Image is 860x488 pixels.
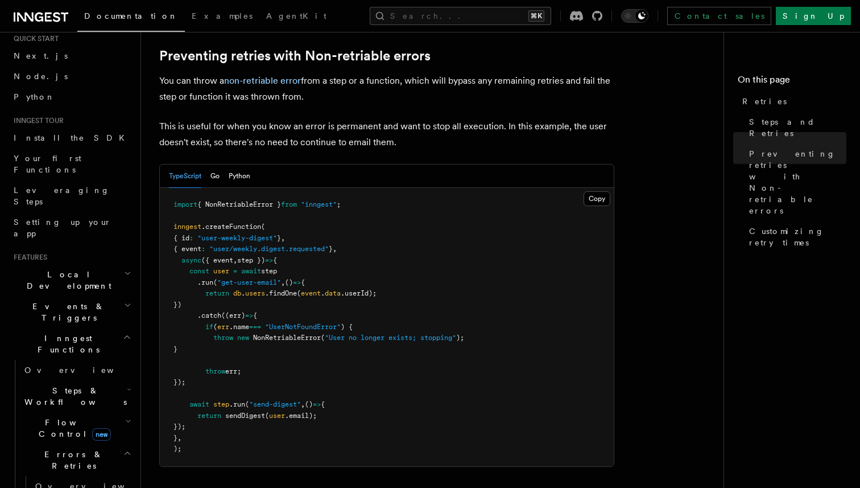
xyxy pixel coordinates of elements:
span: if [205,323,213,331]
span: , [233,256,237,264]
span: => [245,311,253,319]
a: Preventing retries with Non-retriable errors [159,48,431,64]
span: Inngest tour [9,116,64,125]
span: { NonRetriableError } [197,200,281,208]
span: { event [173,245,201,253]
span: async [181,256,201,264]
span: }); [173,423,185,430]
span: => [293,278,301,286]
span: Retries [742,96,787,107]
a: Setting up your app [9,212,134,244]
span: Errors & Retries [20,449,123,471]
span: db [233,289,241,297]
span: Quick start [9,34,59,43]
button: Go [210,165,220,188]
span: step [213,400,229,408]
span: }); [173,378,185,386]
span: "user/weekly.digest.requested" [209,245,329,253]
span: AgentKit [266,11,326,20]
span: .userId); [341,289,377,297]
span: { id [173,234,189,242]
a: Node.js [9,66,134,87]
span: .run [197,278,213,286]
button: Search...⌘K [370,7,551,25]
span: : [189,234,193,242]
span: Events & Triggers [9,301,124,323]
a: Python [9,87,134,107]
span: ); [173,445,181,453]
h4: On this page [738,73,846,91]
span: Inngest Functions [9,333,123,355]
span: err [217,323,229,331]
button: Errors & Retries [20,444,134,476]
span: { [321,400,325,408]
span: ( [265,412,269,420]
button: Local Development [9,264,134,296]
p: This is useful for when you know an error is permanent and want to stop all execution. In this ex... [159,118,614,150]
a: Preventing retries with Non-retriable errors [745,143,846,221]
span: ( [261,223,265,231]
span: { [273,256,277,264]
span: Your first Functions [14,154,81,174]
span: return [197,412,221,420]
span: "user-weekly-digest" [197,234,277,242]
span: : [201,245,205,253]
span: { [301,278,305,286]
span: , [177,434,181,442]
span: const [189,267,209,275]
span: Preventing retries with Non-retriable errors [749,148,846,216]
button: Copy [584,191,610,206]
span: .catch [197,311,221,319]
a: Leveraging Steps [9,180,134,212]
span: throw [205,367,225,375]
span: Setting up your app [14,218,111,238]
span: "send-digest" [249,400,301,408]
a: Sign Up [776,7,851,25]
span: } [277,234,281,242]
a: Next.js [9,46,134,66]
span: ( [245,400,249,408]
span: === [249,323,261,331]
a: Examples [185,3,259,31]
span: Steps & Workflows [20,385,127,408]
a: Documentation [77,3,185,32]
button: TypeScript [169,165,201,188]
span: Install the SDK [14,133,131,142]
span: = [233,267,237,275]
span: } [329,245,333,253]
span: "User no longer exists; stopping" [325,334,456,342]
span: "get-user-email" [217,278,281,286]
span: ); [456,334,464,342]
span: ((err) [221,311,245,319]
a: AgentKit [259,3,333,31]
span: user [213,267,229,275]
span: ( [213,323,217,331]
span: ( [321,334,325,342]
button: Python [229,165,250,188]
span: Python [14,92,55,101]
a: Retries [738,91,846,112]
span: new [92,428,111,441]
span: await [189,400,209,408]
span: users [245,289,265,297]
span: await [241,267,261,275]
span: () [285,278,293,286]
span: . [241,289,245,297]
span: step }) [237,256,265,264]
a: Overview [20,360,134,380]
span: .findOne [265,289,297,297]
span: data [325,289,341,297]
span: Steps and Retries [749,116,846,139]
span: Local Development [9,269,124,292]
span: ( [297,289,301,297]
a: Customizing retry times [745,221,846,253]
span: .run [229,400,245,408]
a: Your first Functions [9,148,134,180]
span: Leveraging Steps [14,186,110,206]
span: Customizing retry times [749,225,846,248]
span: Node.js [14,72,68,81]
span: ) { [341,323,353,331]
span: } [173,345,177,353]
span: NonRetriableError [253,334,321,342]
span: , [333,245,337,253]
